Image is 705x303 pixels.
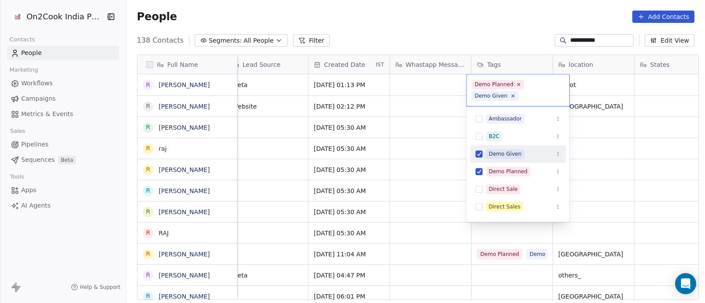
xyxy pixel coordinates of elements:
[475,80,513,88] div: Demo Planned
[489,150,522,158] div: Demo Given
[489,185,518,193] div: Direct Sale
[489,168,527,175] div: Demo Planned
[489,132,499,140] div: B2C
[489,203,520,211] div: Direct Sales
[475,92,508,100] div: Demo Given
[489,115,522,123] div: Ambassador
